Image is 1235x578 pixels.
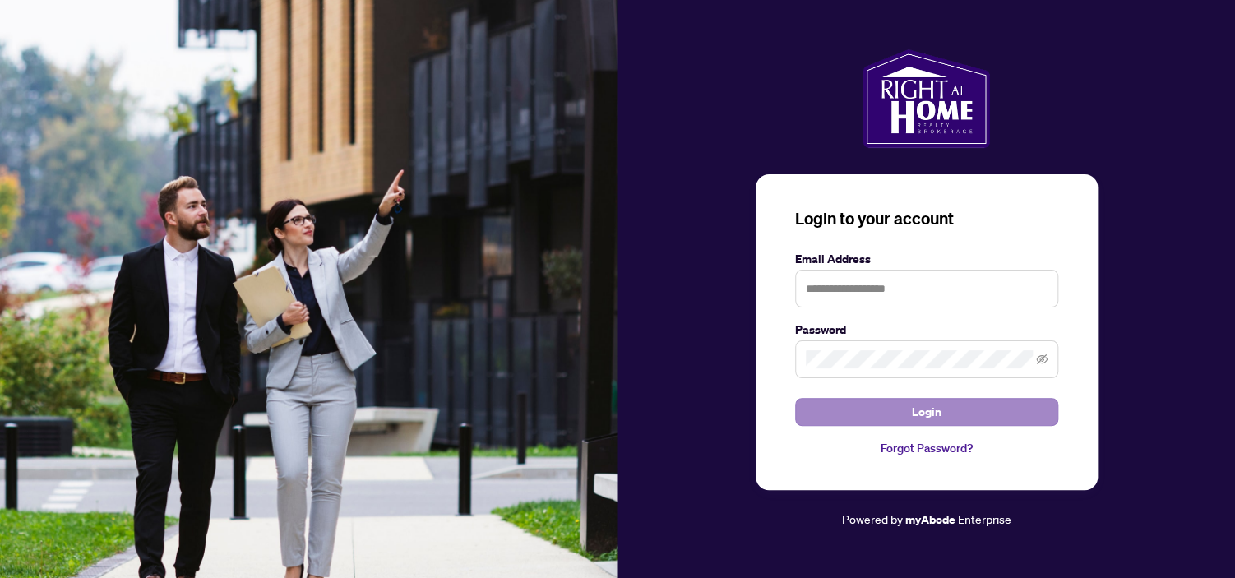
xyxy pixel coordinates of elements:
label: Email Address [795,250,1058,268]
span: Enterprise [958,511,1011,526]
span: Powered by [842,511,903,526]
a: myAbode [905,511,955,529]
a: Forgot Password? [795,439,1058,457]
label: Password [795,321,1058,339]
button: Login [795,398,1058,426]
h3: Login to your account [795,207,1058,230]
img: ma-logo [863,49,990,148]
span: eye-invisible [1036,354,1048,365]
span: Login [912,399,941,425]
